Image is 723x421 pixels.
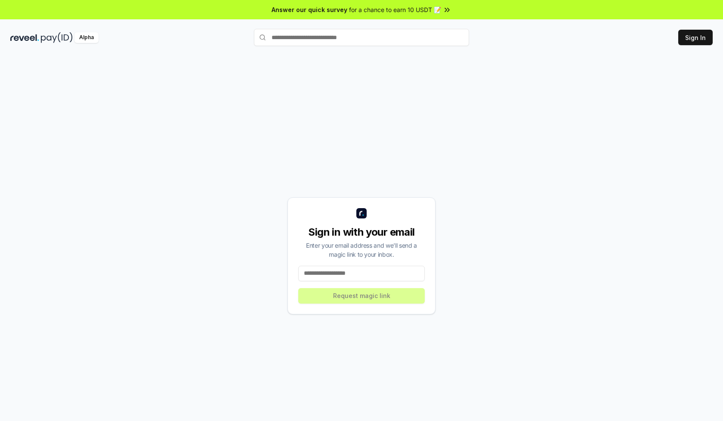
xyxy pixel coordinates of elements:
[349,5,441,14] span: for a chance to earn 10 USDT 📝
[41,32,73,43] img: pay_id
[356,208,367,218] img: logo_small
[298,241,425,259] div: Enter your email address and we’ll send a magic link to your inbox.
[678,30,713,45] button: Sign In
[298,225,425,239] div: Sign in with your email
[74,32,99,43] div: Alpha
[272,5,347,14] span: Answer our quick survey
[10,32,39,43] img: reveel_dark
